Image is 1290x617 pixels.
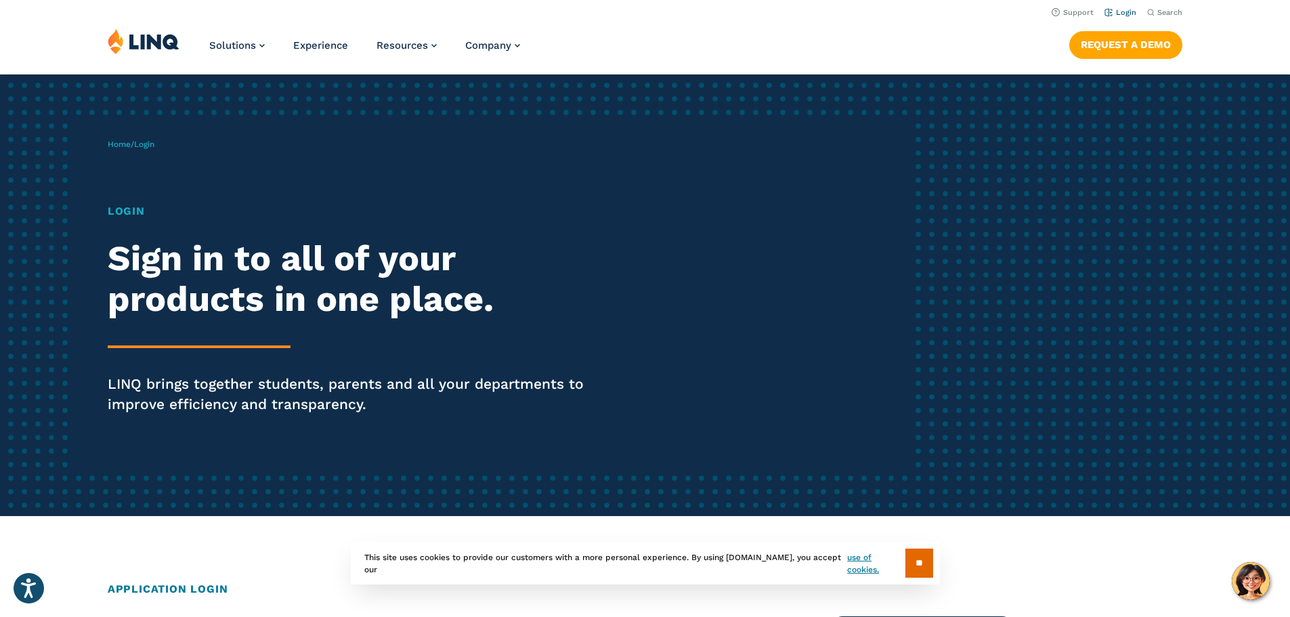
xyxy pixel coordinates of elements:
a: Support [1052,8,1094,17]
a: Solutions [209,39,265,51]
p: LINQ brings together students, parents and all your departments to improve efficiency and transpa... [108,374,605,414]
nav: Button Navigation [1069,28,1182,58]
a: Company [465,39,520,51]
a: Login [1104,8,1136,17]
span: Search [1157,8,1182,17]
span: Resources [377,39,428,51]
div: This site uses cookies to provide our customers with a more personal experience. By using [DOMAIN... [351,542,940,584]
a: Request a Demo [1069,31,1182,58]
a: Resources [377,39,437,51]
span: Company [465,39,511,51]
span: Login [134,140,154,149]
h2: Sign in to all of your products in one place. [108,238,605,320]
a: use of cookies. [847,551,905,576]
button: Hello, have a question? Let’s chat. [1232,562,1270,600]
a: Home [108,140,131,149]
span: / [108,140,154,149]
span: Solutions [209,39,256,51]
nav: Primary Navigation [209,28,520,73]
a: Experience [293,39,348,51]
button: Open Search Bar [1147,7,1182,18]
h1: Login [108,203,605,219]
img: LINQ | K‑12 Software [108,28,179,54]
